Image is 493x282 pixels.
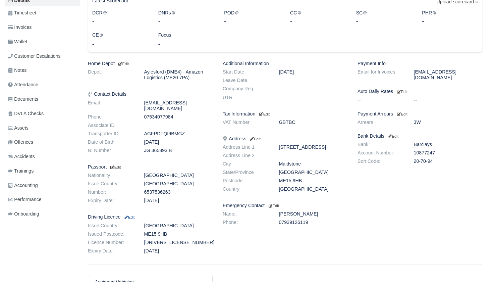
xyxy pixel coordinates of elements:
a: Invoices [5,21,80,34]
a: Trainings [5,164,80,178]
iframe: Chat Widget [459,250,493,282]
small: Edit [109,165,121,169]
small: Edit [123,215,134,219]
a: Edit [123,214,134,220]
a: Edit [117,61,129,66]
dt: Postcode [218,178,274,184]
dd: ME15 9HB [274,178,353,184]
dd: -- [409,97,488,103]
h6: Bank Details [358,133,482,139]
dt: Nationality: [83,173,139,178]
dd: 6537536263 [139,189,218,195]
h6: Emergency Contact [223,203,347,208]
dt: Bank: [352,142,409,147]
dt: Arrears [352,120,409,125]
div: - [158,39,214,48]
dd: GBTBC [274,120,353,125]
span: DVLA Checks [8,110,44,117]
a: DVLA Checks [5,107,80,120]
dd: [DRIVERS_LICENSE_NUMBER] [139,240,218,245]
small: Edit [269,204,279,208]
dt: Number: [83,189,139,195]
dt: Expiry Date: [83,198,139,203]
a: Edit [267,203,279,208]
dt: Account Number: [352,150,409,156]
span: Offences [8,138,33,146]
h6: Payment Info [358,61,482,66]
a: Customer Escalations [5,50,80,63]
h6: Driving Licence [88,214,213,220]
dt: Associate ID [83,123,139,128]
dt: Date of Birth [83,139,139,145]
a: Edit [396,111,407,116]
a: Performance [5,193,80,206]
dt: Name: [218,211,274,217]
a: Assets [5,122,80,135]
div: - [92,39,148,48]
dt: Leave Date [218,78,274,83]
dd: Aylesford (DME4) - Amazon Logistics (ME20 7PA) [139,69,218,81]
dd: 07939126119 [274,220,353,225]
dt: Email for Invoices [352,69,409,81]
dd: JG 365893 B [139,148,218,153]
a: Timesheet [5,6,80,19]
div: Focus [153,31,219,48]
dt: Issue Country: [83,181,139,187]
small: Edit [249,137,260,141]
small: Edit [397,90,407,94]
a: Edit [387,133,398,139]
dd: 07534077984 [139,114,218,120]
span: Accounting [8,182,38,189]
dd: [DATE] [274,69,353,75]
h6: Passport [88,164,213,170]
dt: Issue Country: [83,223,139,229]
a: Accounting [5,179,80,192]
dt: Issued Postcode: [83,231,139,237]
dt: Phone: [218,220,274,225]
dt: State/Province [218,170,274,175]
dd: Maidstone [274,161,353,167]
h6: Home Depot [88,61,213,66]
span: Accidents [8,153,35,160]
dd: Barclays [409,142,488,147]
div: SC [351,9,417,26]
div: - [92,16,148,26]
a: Accidents [5,150,80,163]
div: CC [285,9,351,26]
dd: [GEOGRAPHIC_DATA] [274,170,353,175]
dd: AGFPDTQI9BMGZ [139,131,218,137]
dd: 3W [409,120,488,125]
div: DCR [87,9,153,26]
a: Edit [109,164,121,170]
dd: 20-70-94 [409,158,488,164]
dd: ME15 9HB [139,231,218,237]
dd: [DATE] [139,248,218,254]
div: DNRs [153,9,219,26]
dd: [GEOGRAPHIC_DATA] [274,186,353,192]
a: Notes [5,64,80,77]
span: Invoices [8,23,32,31]
dt: UTR [218,95,274,100]
dd: [GEOGRAPHIC_DATA] [139,173,218,178]
a: Attendance [5,78,80,91]
dt: VAT Number [218,120,274,125]
span: Trainings [8,167,34,175]
dd: [DATE] [139,198,218,203]
div: - [158,16,214,26]
dd: [GEOGRAPHIC_DATA] [139,181,218,187]
small: Edit [387,134,398,138]
span: Performance [8,196,42,203]
dt: Company Reg. [218,86,274,92]
dt: Address Line 1 [218,144,274,150]
div: - [290,16,346,26]
span: Documents [8,95,38,103]
span: Attendance [8,81,38,89]
dt: City [218,161,274,167]
dd: [EMAIL_ADDRESS][DOMAIN_NAME] [139,100,218,111]
small: Edit [397,112,407,116]
dd: [EMAIL_ADDRESS][DOMAIN_NAME] [409,69,488,81]
span: Notes [8,66,26,74]
div: - [356,16,412,26]
a: Wallet [5,35,80,48]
